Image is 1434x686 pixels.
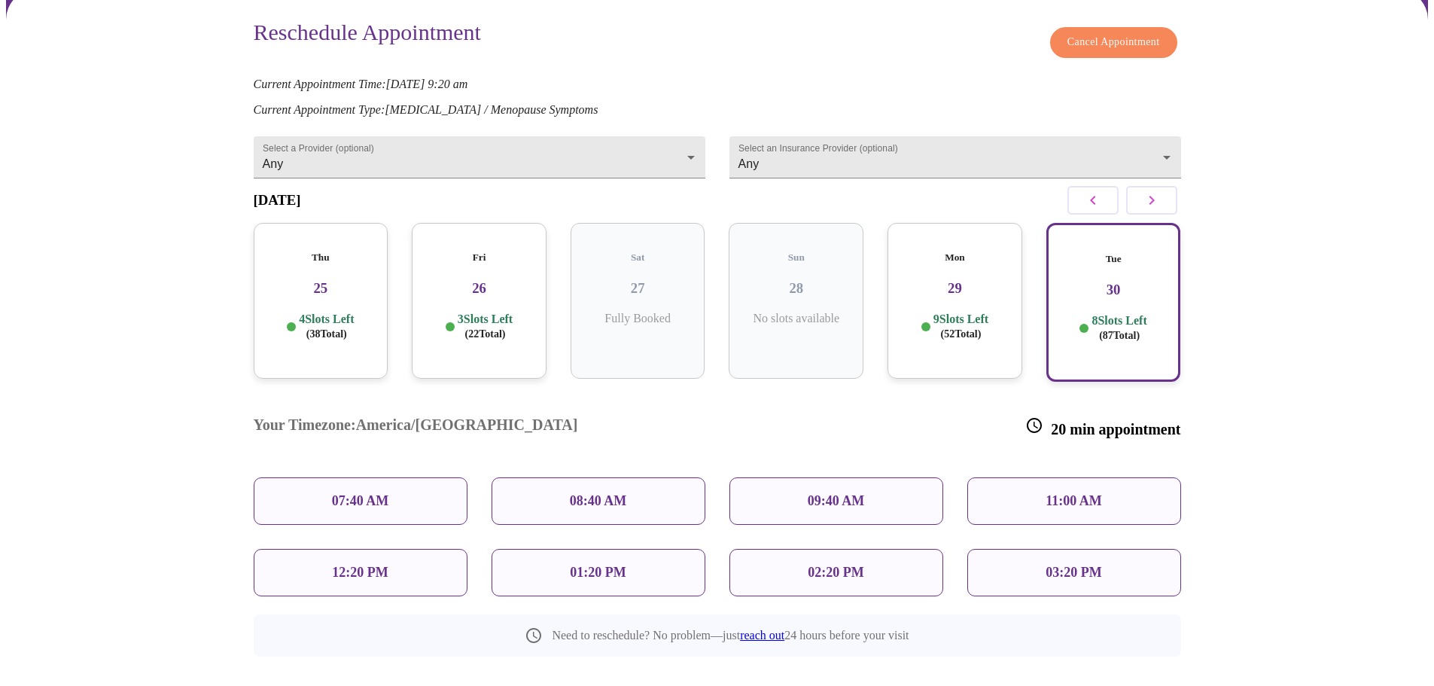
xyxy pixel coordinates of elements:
[254,103,598,116] em: Current Appointment Type: [MEDICAL_DATA] / Menopause Symptoms
[1046,565,1101,581] p: 03:20 PM
[729,136,1181,178] div: Any
[299,312,354,341] p: 4 Slots Left
[254,416,578,438] h3: Your Timezone: America/[GEOGRAPHIC_DATA]
[1060,253,1168,265] h5: Tue
[1091,313,1146,343] p: 8 Slots Left
[808,565,863,581] p: 02:20 PM
[740,629,784,642] a: reach out
[306,328,347,340] span: ( 38 Total)
[254,192,301,209] h3: [DATE]
[1046,493,1102,509] p: 11:00 AM
[570,565,626,581] p: 01:20 PM
[332,493,389,509] p: 07:40 AM
[1067,33,1160,52] span: Cancel Appointment
[1050,27,1177,58] button: Cancel Appointment
[332,565,388,581] p: 12:20 PM
[552,629,909,642] p: Need to reschedule? No problem—just 24 hours before your visit
[458,312,513,341] p: 3 Slots Left
[424,280,534,297] h3: 26
[583,252,693,264] h5: Sat
[465,328,506,340] span: ( 22 Total)
[1060,282,1168,298] h3: 30
[583,312,693,325] p: Fully Booked
[266,280,376,297] h3: 25
[570,493,627,509] p: 08:40 AM
[808,493,865,509] p: 09:40 AM
[933,312,988,341] p: 9 Slots Left
[900,280,1010,297] h3: 29
[266,252,376,264] h5: Thu
[741,312,851,325] p: No slots available
[254,136,705,178] div: Any
[940,328,981,340] span: ( 52 Total)
[424,252,534,264] h5: Fri
[254,20,481,50] h3: Reschedule Appointment
[1025,416,1180,438] h3: 20 min appointment
[741,280,851,297] h3: 28
[741,252,851,264] h5: Sun
[583,280,693,297] h3: 27
[1099,330,1140,341] span: ( 87 Total)
[254,78,468,90] em: Current Appointment Time: [DATE] 9:20 am
[900,252,1010,264] h5: Mon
